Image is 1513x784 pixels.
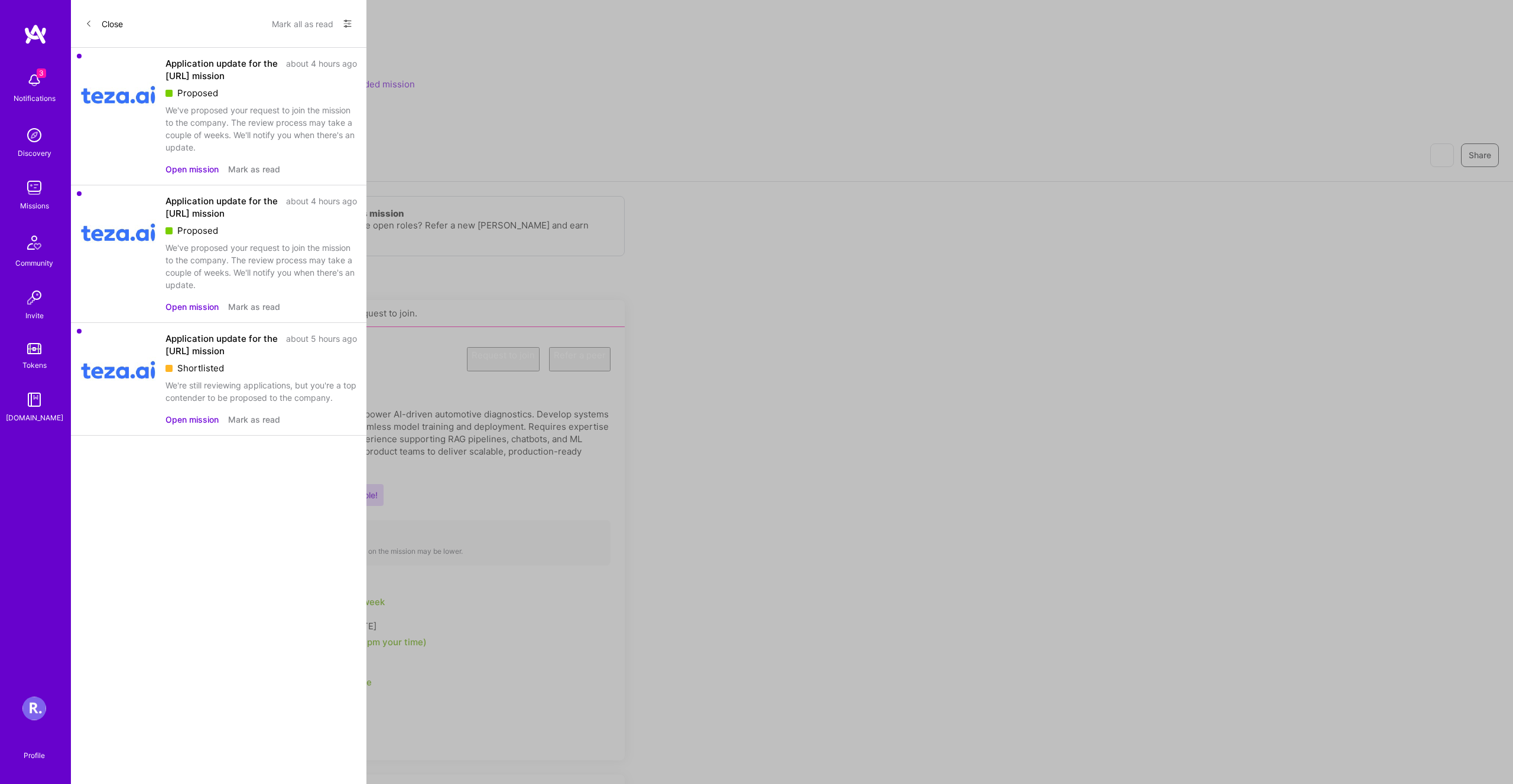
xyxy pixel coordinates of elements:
button: Mark as read [228,413,280,426]
div: Profile [24,749,45,760]
div: Community [15,257,53,269]
span: 3 [37,68,46,78]
img: guide book [22,388,46,411]
img: Company Logo [80,195,156,270]
img: Invite [22,286,46,309]
div: Discovery [18,147,51,159]
div: Application update for the [URL] mission [165,57,279,82]
div: We've proposed your request to join the mission to the company. The review process may take a cou... [165,104,357,153]
div: Tokens [22,359,47,371]
a: Profile [20,737,49,760]
div: Proposed [165,87,357,99]
div: We've proposed your request to join the mission to the company. The review process may take a cou... [165,241,357,291]
img: teamwork [22,176,46,200]
img: Company Logo [80,332,156,408]
div: Application update for the [URL] mission [165,332,279,357]
a: Roger Healthcare: Team for Clinical Intake Platform [20,697,49,720]
img: Company Logo [80,57,156,133]
button: Mark as read [228,300,280,313]
button: Open mission [165,413,219,426]
button: Mark all as read [272,14,333,33]
button: Mark as read [228,163,280,175]
div: Application update for the [URL] mission [165,195,279,220]
button: Close [85,14,123,33]
div: [DOMAIN_NAME] [6,411,63,424]
div: Proposed [165,224,357,237]
img: tokens [27,343,41,354]
div: Missions [20,200,49,212]
div: We're still reviewing applications, but you're a top contender to be proposed to the company. [165,379,357,404]
div: about 5 hours ago [286,332,357,357]
button: Open mission [165,300,219,313]
img: Roger Healthcare: Team for Clinical Intake Platform [22,697,46,720]
button: Open mission [165,163,219,175]
div: about 4 hours ago [286,57,357,82]
img: bell [22,68,46,92]
div: about 4 hours ago [286,195,357,220]
img: logo [24,24,47,45]
img: discovery [22,123,46,147]
img: Community [20,228,48,257]
div: Invite [25,309,44,322]
div: Shortlisted [165,362,357,374]
div: Notifications [14,92,56,104]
